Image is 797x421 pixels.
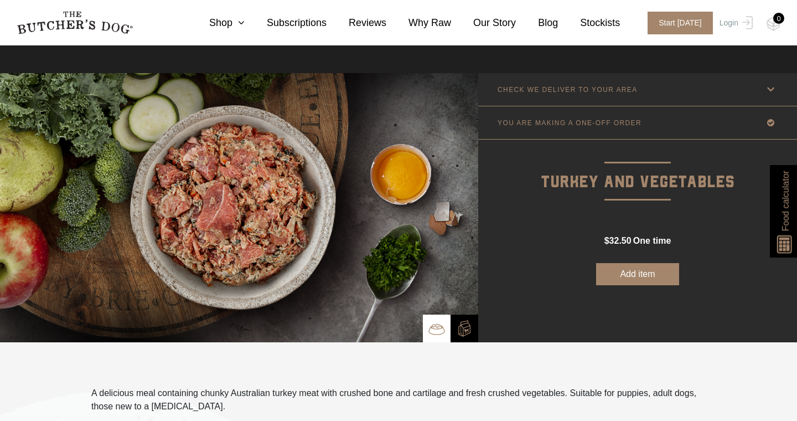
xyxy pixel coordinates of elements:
[245,16,327,30] a: Subscriptions
[478,73,797,106] a: CHECK WE DELIVER TO YOUR AREA
[478,106,797,139] a: YOU ARE MAKING A ONE-OFF ORDER
[91,387,706,413] p: A delicious meal containing chunky Australian turkey meat with crushed bone and cartilage and fre...
[428,321,445,337] img: TBD_Bowl.png
[636,12,717,34] a: Start [DATE]
[717,12,753,34] a: Login
[478,140,797,196] p: Turkey and Vegetables
[386,16,451,30] a: Why Raw
[516,16,558,30] a: Blog
[633,236,671,245] span: one time
[456,320,473,337] img: TBD_Build-A-Box-2.png
[767,17,780,31] img: TBD_Cart-Empty.png
[558,16,620,30] a: Stockists
[498,119,641,127] p: YOU ARE MAKING A ONE-OFF ORDER
[327,16,386,30] a: Reviews
[648,12,713,34] span: Start [DATE]
[779,171,792,231] span: Food calculator
[596,263,679,285] button: Add item
[498,86,638,94] p: CHECK WE DELIVER TO YOUR AREA
[609,236,632,245] span: 32.50
[451,16,516,30] a: Our Story
[773,13,784,24] div: 0
[604,236,609,245] span: $
[187,16,245,30] a: Shop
